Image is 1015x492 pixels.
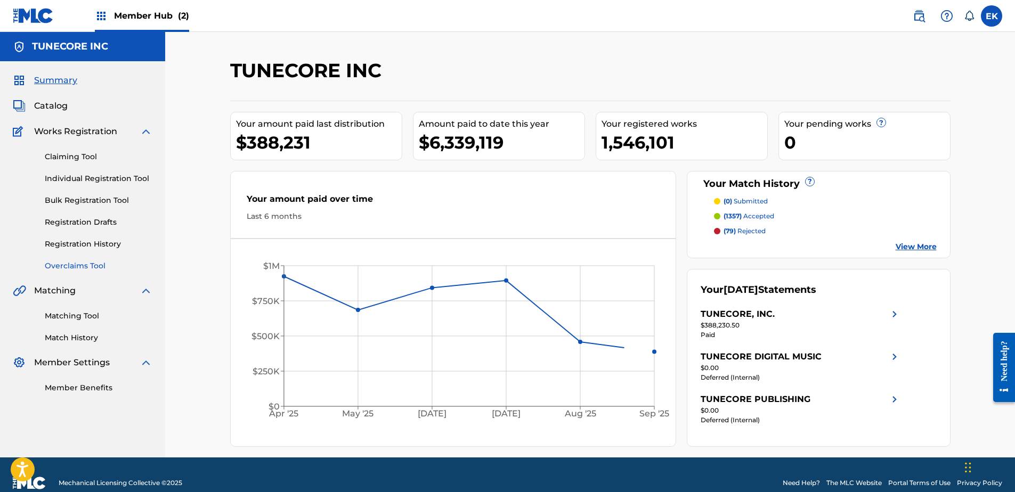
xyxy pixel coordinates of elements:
[13,125,27,138] img: Works Registration
[45,382,152,393] a: Member Benefits
[564,409,596,419] tspan: Aug '25
[896,241,937,252] a: View More
[32,40,108,53] h5: TUNECORE INC
[806,177,814,186] span: ?
[964,11,975,21] div: Notifications
[95,10,108,22] img: Top Rightsholders
[639,409,669,419] tspan: Sep '25
[701,393,901,425] a: TUNECORE PUBLISHINGright chevron icon$0.00Deferred (Internal)
[252,296,280,306] tspan: $750K
[247,211,660,222] div: Last 6 months
[724,212,742,220] span: (1357)
[985,325,1015,411] iframe: Resource Center
[45,260,152,272] a: Overclaims Tool
[701,406,901,415] div: $0.00
[419,130,584,154] div: $6,339,119
[269,401,280,412] tspan: $0
[701,350,901,382] a: TUNECORE DIGITAL MUSICright chevron icon$0.00Deferred (Internal)
[701,308,775,321] div: TUNECORE, INC.
[247,193,660,211] div: Your amount paid over time
[701,350,822,363] div: TUNECORE DIGITAL MUSIC
[877,118,886,127] span: ?
[602,118,767,130] div: Your registered works
[701,321,901,330] div: $388,230.50
[701,393,810,406] div: TUNECORE PUBLISHING
[701,308,901,340] a: TUNECORE, INC.right chevron icon$388,230.50Paid
[13,100,26,112] img: Catalog
[114,10,189,22] span: Member Hub
[419,118,584,130] div: Amount paid to date this year
[418,409,446,419] tspan: [DATE]
[888,308,901,321] img: right chevron icon
[34,74,77,87] span: Summary
[13,356,26,369] img: Member Settings
[701,373,901,382] div: Deferred (Internal)
[714,211,937,221] a: (1357) accepted
[701,415,901,425] div: Deferred (Internal)
[724,196,768,206] p: submitted
[230,59,387,83] h2: TUNECORE INC
[45,195,152,206] a: Bulk Registration Tool
[140,125,152,138] img: expand
[701,363,901,373] div: $0.00
[714,196,937,206] a: (0) submitted
[784,118,950,130] div: Your pending works
[701,283,816,297] div: Your Statements
[140,356,152,369] img: expand
[913,10,925,22] img: search
[724,227,736,235] span: (79)
[965,452,971,483] div: Drag
[45,332,152,343] a: Match History
[826,478,882,488] a: The MLC Website
[178,11,189,21] span: (2)
[724,197,732,205] span: (0)
[888,478,951,488] a: Portal Terms of Use
[701,177,937,191] div: Your Match History
[342,409,373,419] tspan: May '25
[34,284,76,297] span: Matching
[724,211,774,221] p: accepted
[34,356,110,369] span: Member Settings
[45,310,152,322] a: Matching Tool
[714,226,937,236] a: (79) rejected
[45,239,152,250] a: Registration History
[602,130,767,154] div: 1,546,101
[724,226,766,236] p: rejected
[236,130,402,154] div: $388,231
[701,330,901,340] div: Paid
[888,393,901,406] img: right chevron icon
[34,100,68,112] span: Catalog
[59,478,182,488] span: Mechanical Licensing Collective © 2025
[962,441,1015,492] iframe: Chat Widget
[251,331,280,341] tspan: $500K
[45,151,152,162] a: Claiming Tool
[724,284,758,296] span: [DATE]
[13,74,26,87] img: Summary
[492,409,521,419] tspan: [DATE]
[784,130,950,154] div: 0
[13,8,54,23] img: MLC Logo
[140,284,152,297] img: expand
[34,125,117,138] span: Works Registration
[269,409,298,419] tspan: Apr '25
[253,366,280,376] tspan: $250K
[13,477,46,489] img: logo
[45,217,152,228] a: Registration Drafts
[45,173,152,184] a: Individual Registration Tool
[783,478,820,488] a: Need Help?
[263,261,280,271] tspan: $1M
[940,10,953,22] img: help
[13,74,77,87] a: SummarySummary
[936,5,957,27] div: Help
[908,5,930,27] a: Public Search
[236,118,402,130] div: Your amount paid last distribution
[981,5,1002,27] div: User Menu
[13,100,68,112] a: CatalogCatalog
[957,478,1002,488] a: Privacy Policy
[888,350,901,363] img: right chevron icon
[13,284,26,297] img: Matching
[13,40,26,53] img: Accounts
